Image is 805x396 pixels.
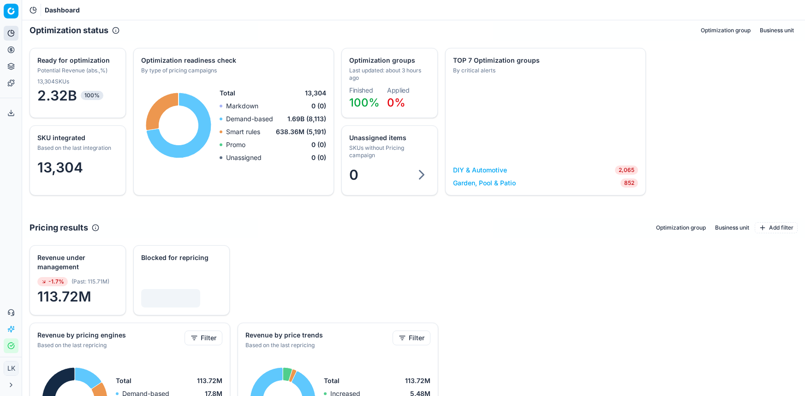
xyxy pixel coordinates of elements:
p: Markdown [226,101,258,111]
div: Revenue under management [37,253,116,272]
button: Optimization group [652,222,710,233]
span: 13,304 [305,89,326,98]
span: 100% [349,96,380,109]
p: Demand-based [226,114,273,124]
button: Business unit [756,25,798,36]
div: Optimization groups [349,56,428,65]
span: 2.32B [37,87,118,104]
div: Based on the last repricing [37,342,183,349]
span: 13,304 SKUs [37,78,69,85]
dt: Finished [349,87,380,94]
h2: Optimization status [30,24,108,37]
span: 0 (0) [311,140,326,149]
span: Dashboard [45,6,80,15]
span: 2,065 [615,165,638,175]
p: Smart rules [226,127,260,136]
div: TOP 7 Optimization groups [453,56,636,65]
div: Potential Revenue (abs.,%) [37,67,116,74]
div: Based on the last integration [37,144,116,152]
span: ( Past : 115.71M ) [72,278,109,285]
p: Unassigned [226,153,262,162]
div: Optimization readiness check [141,56,324,65]
nav: breadcrumb [45,6,80,15]
button: Optimization group [697,25,754,36]
span: 638.36M (5,191) [276,127,326,136]
div: SKUs without Pricing campaign [349,144,428,159]
div: Revenue by pricing engines [37,331,183,340]
span: 13,304 [37,159,83,176]
h2: Pricing results [30,221,88,234]
div: Ready for optimization [37,56,116,65]
div: By critical alerts [453,67,636,74]
div: Blocked for repricing [141,253,220,262]
div: Revenue by price trends [245,331,391,340]
button: Business unit [711,222,753,233]
div: Based on the last repricing [245,342,391,349]
span: 113.72M [37,288,118,305]
span: Total [220,89,235,98]
div: Unassigned items [349,133,428,142]
button: Add filter [755,222,798,233]
div: Last updated: about 3 hours ago [349,67,428,82]
span: 0% [387,96,405,109]
span: LK [4,361,18,375]
span: 852 [620,178,638,188]
div: By type of pricing campaigns [141,67,324,74]
span: 113.72M [197,376,222,385]
button: Filter [393,331,430,345]
span: 0 (0) [311,101,326,111]
span: 0 (0) [311,153,326,162]
span: Total [324,376,340,385]
a: DIY & Automotive [453,165,507,175]
button: Filter [185,331,222,345]
span: 113.72M [405,376,430,385]
span: 0 [349,166,358,183]
span: Total [116,376,131,385]
div: SKU integrated [37,133,116,142]
p: Promo [226,140,245,149]
span: 100% [81,91,103,100]
a: Garden, Pool & Patio [453,178,516,188]
button: LK [4,361,18,376]
span: -1.7% [37,277,68,286]
span: 1.69B (8,113) [287,114,326,124]
dt: Applied [387,87,410,94]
